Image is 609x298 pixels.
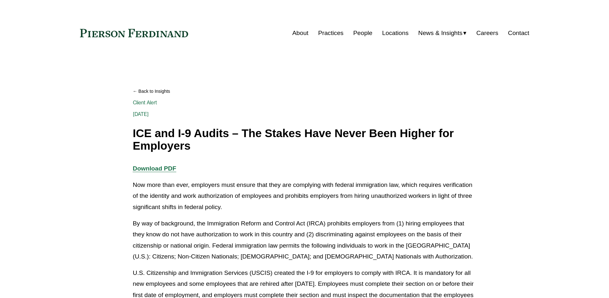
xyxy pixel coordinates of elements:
a: Practices [318,27,344,39]
a: Download PDF [133,165,176,172]
a: Contact [508,27,529,39]
span: News & Insights [418,28,463,39]
a: folder dropdown [418,27,467,39]
a: Client Alert [133,100,157,106]
p: Now more than ever, employers must ensure that they are complying with federal immigration law, w... [133,180,476,213]
a: People [353,27,372,39]
h1: ICE and I-9 Audits – The Stakes Have Never Been Higher for Employers [133,127,476,152]
a: Locations [382,27,408,39]
span: [DATE] [133,111,149,117]
p: By way of background, the Immigration Reform and Control Act (IRCA) prohibits employers from (1) ... [133,218,476,262]
a: About [292,27,309,39]
a: Careers [476,27,498,39]
a: Back to Insights [133,86,476,97]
